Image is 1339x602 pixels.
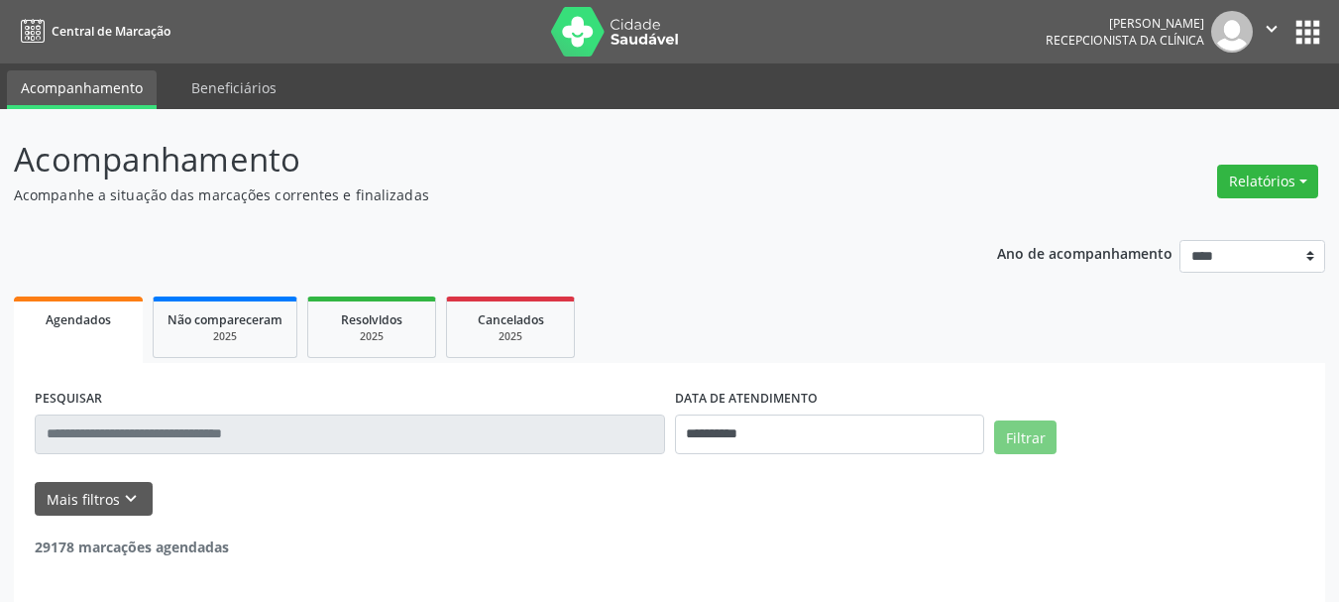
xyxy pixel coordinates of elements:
span: Cancelados [478,311,544,328]
div: 2025 [322,329,421,344]
i: keyboard_arrow_down [120,488,142,510]
p: Acompanhamento [14,135,932,184]
span: Central de Marcação [52,23,170,40]
strong: 29178 marcações agendadas [35,538,229,556]
label: DATA DE ATENDIMENTO [675,384,818,415]
label: PESQUISAR [35,384,102,415]
p: Ano de acompanhamento [997,240,1172,265]
a: Beneficiários [177,70,290,105]
span: Não compareceram [167,311,282,328]
span: Recepcionista da clínica [1046,32,1204,49]
div: [PERSON_NAME] [1046,15,1204,32]
button: Relatórios [1217,165,1318,198]
p: Acompanhe a situação das marcações correntes e finalizadas [14,184,932,205]
a: Central de Marcação [14,15,170,48]
div: 2025 [461,329,560,344]
i:  [1261,18,1283,40]
span: Resolvidos [341,311,402,328]
div: 2025 [167,329,282,344]
span: Agendados [46,311,111,328]
button:  [1253,11,1290,53]
button: Filtrar [994,421,1057,454]
button: Mais filtroskeyboard_arrow_down [35,482,153,517]
img: img [1211,11,1253,53]
button: apps [1290,15,1325,50]
a: Acompanhamento [7,70,157,109]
